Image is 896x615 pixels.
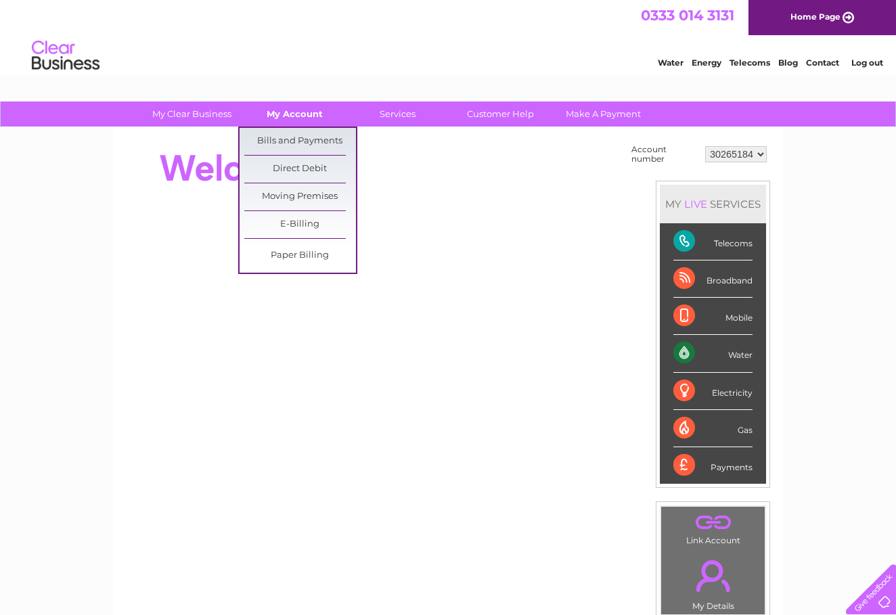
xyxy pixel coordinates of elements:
[660,506,765,549] td: Link Account
[673,298,753,335] div: Mobile
[660,185,766,223] div: MY SERVICES
[136,101,248,127] a: My Clear Business
[665,510,761,534] a: .
[244,242,356,269] a: Paper Billing
[673,223,753,260] div: Telecoms
[628,141,702,167] td: Account number
[806,58,839,68] a: Contact
[660,549,765,615] td: My Details
[129,7,769,66] div: Clear Business is a trading name of Verastar Limited (registered in [GEOGRAPHIC_DATA] No. 3667643...
[445,101,556,127] a: Customer Help
[641,7,734,24] a: 0333 014 3131
[658,58,684,68] a: Water
[673,373,753,410] div: Electricity
[244,183,356,210] a: Moving Premises
[692,58,721,68] a: Energy
[547,101,659,127] a: Make A Payment
[851,58,883,68] a: Log out
[244,156,356,183] a: Direct Debit
[730,58,770,68] a: Telecoms
[778,58,798,68] a: Blog
[342,101,453,127] a: Services
[673,447,753,484] div: Payments
[31,35,100,76] img: logo.png
[673,260,753,298] div: Broadband
[244,128,356,155] a: Bills and Payments
[239,101,351,127] a: My Account
[681,198,710,210] div: LIVE
[673,410,753,447] div: Gas
[244,211,356,238] a: E-Billing
[673,335,753,372] div: Water
[665,552,761,599] a: .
